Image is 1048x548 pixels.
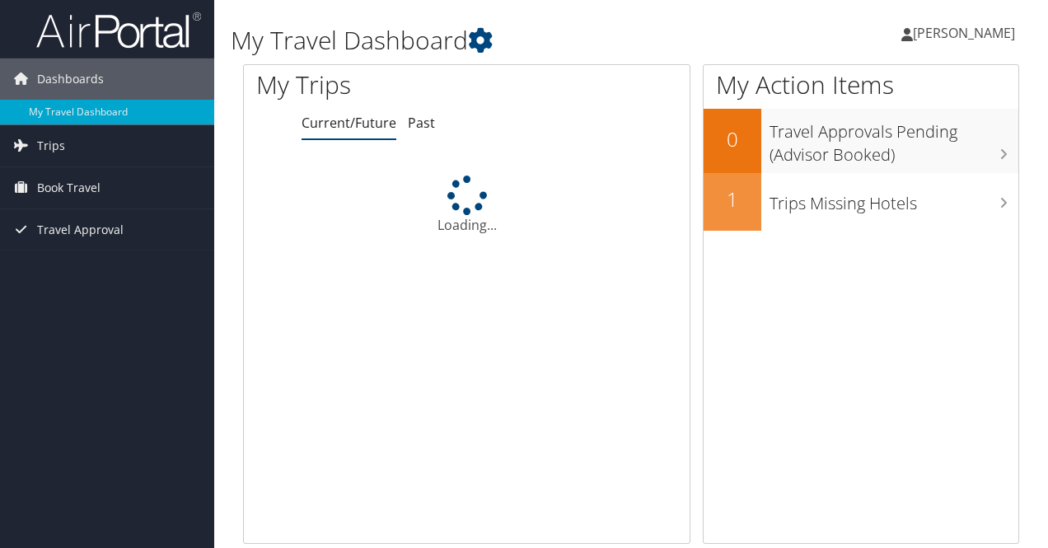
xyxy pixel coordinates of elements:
[37,167,101,208] span: Book Travel
[704,185,761,213] h2: 1
[704,125,761,153] h2: 0
[37,125,65,166] span: Trips
[231,23,765,58] h1: My Travel Dashboard
[408,114,435,132] a: Past
[36,11,201,49] img: airportal-logo.png
[704,109,1018,172] a: 0Travel Approvals Pending (Advisor Booked)
[37,59,104,100] span: Dashboards
[256,68,492,102] h1: My Trips
[244,176,690,235] div: Loading...
[770,184,1018,215] h3: Trips Missing Hotels
[704,68,1018,102] h1: My Action Items
[704,173,1018,231] a: 1Trips Missing Hotels
[37,209,124,251] span: Travel Approval
[770,112,1018,166] h3: Travel Approvals Pending (Advisor Booked)
[901,8,1032,58] a: [PERSON_NAME]
[913,24,1015,42] span: [PERSON_NAME]
[302,114,396,132] a: Current/Future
